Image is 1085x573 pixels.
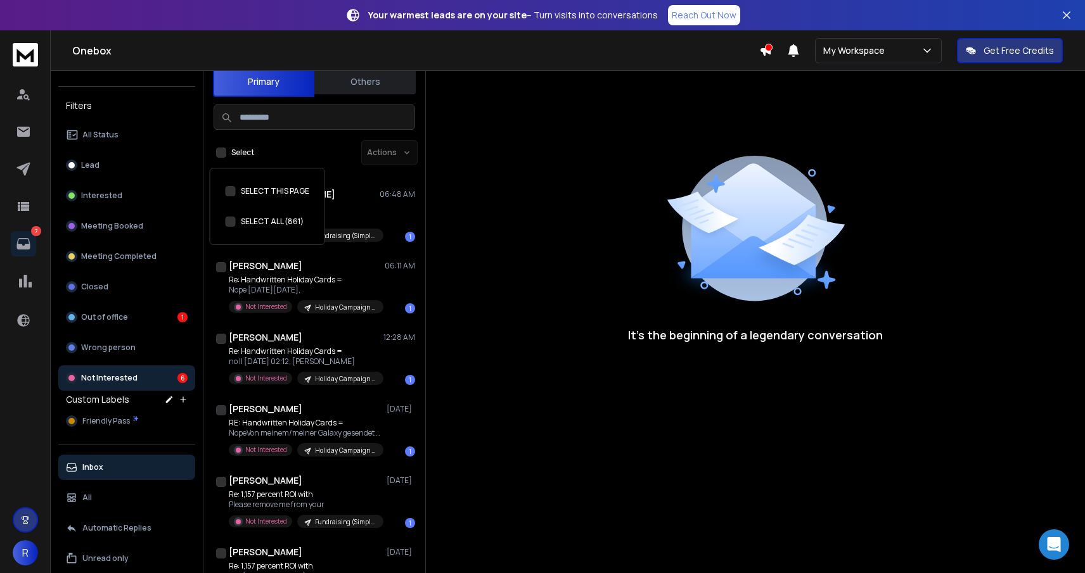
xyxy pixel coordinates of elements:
[177,373,188,383] div: 6
[31,226,41,236] p: 7
[81,373,138,383] p: Not Interested
[58,408,195,434] button: Friendly Pass
[229,275,381,285] p: Re: Handwritten Holiday Cards =
[81,312,128,322] p: Out of office
[213,66,314,97] button: Primary
[245,517,287,526] p: Not Interested
[231,148,254,158] label: Select
[81,191,122,201] p: Interested
[81,221,143,231] p: Meeting Booked
[405,518,415,528] div: 1
[229,403,302,415] h1: [PERSON_NAME]
[405,303,415,313] div: 1
[82,523,151,533] p: Automatic Replies
[387,475,415,486] p: [DATE]
[229,285,381,295] p: Nope [DATE][DATE],
[380,189,415,199] p: 06:48 AM
[229,500,381,510] p: Please remove me from your
[315,374,376,384] p: Holiday Campaign SN Contacts
[58,153,195,178] button: Lead
[387,404,415,414] p: [DATE]
[58,274,195,299] button: Closed
[58,335,195,360] button: Wrong person
[229,428,381,438] p: NopeVon meinem/meiner Galaxy gesendet --------
[81,343,136,353] p: Wrong person
[66,393,129,406] h3: Custom Labels
[58,365,195,391] button: Not Interested6
[58,213,195,239] button: Meeting Booked
[383,332,415,343] p: 12:28 AM
[58,97,195,115] h3: Filters
[11,231,36,256] a: 7
[385,261,415,271] p: 06:11 AM
[241,217,304,227] label: SELECT ALL (861)
[58,455,195,480] button: Inbox
[229,561,381,571] p: Re: 1,157 percent ROI with
[13,540,38,565] button: R
[405,446,415,457] div: 1
[81,282,108,292] p: Closed
[81,251,157,261] p: Meeting Completed
[82,416,130,426] span: Friendly Pass
[387,547,415,557] p: [DATE]
[229,546,302,558] h1: [PERSON_NAME]
[245,302,287,312] p: Not Interested
[315,517,376,527] p: Fundraising (Simply Noted) # 3
[628,326,883,344] p: It’s the beginning of a legendary conversation
[229,331,302,344] h1: [PERSON_NAME]
[315,231,376,241] p: Fundraising (Simply Noted) # 3
[229,489,381,500] p: Re: 1,157 percent ROI with
[229,260,302,272] h1: [PERSON_NAME]
[58,546,195,571] button: Unread only
[82,553,129,564] p: Unread only
[315,303,376,312] p: Holiday Campaign SN Contacts
[314,68,416,96] button: Others
[82,493,92,503] p: All
[13,43,38,66] img: logo
[82,462,103,472] p: Inbox
[823,44,890,57] p: My Workspace
[368,9,527,21] strong: Your warmest leads are on your site
[58,515,195,541] button: Automatic Replies
[672,9,736,22] p: Reach Out Now
[58,183,195,208] button: Interested
[668,5,740,25] a: Reach Out Now
[368,9,658,22] p: – Turn visits into conversations
[72,43,759,58] h1: Onebox
[58,485,195,510] button: All
[58,305,195,330] button: Out of office1
[58,122,195,148] button: All Status
[1039,529,1069,560] div: Open Intercom Messenger
[58,244,195,269] button: Meeting Completed
[245,374,287,383] p: Not Interested
[241,186,309,196] label: SELECT THIS PAGE
[405,232,415,242] div: 1
[81,160,100,170] p: Lead
[984,44,1054,57] p: Get Free Credits
[957,38,1063,63] button: Get Free Credits
[177,312,188,322] div: 1
[229,356,381,367] p: no Il [DATE] 02:12, [PERSON_NAME]
[405,375,415,385] div: 1
[82,130,119,140] p: All Status
[245,445,287,455] p: Not Interested
[229,418,381,428] p: RE: Handwritten Holiday Cards =
[229,474,302,487] h1: [PERSON_NAME]
[229,346,381,356] p: Re: Handwritten Holiday Cards =
[315,446,376,455] p: Holiday Campaign SN Contacts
